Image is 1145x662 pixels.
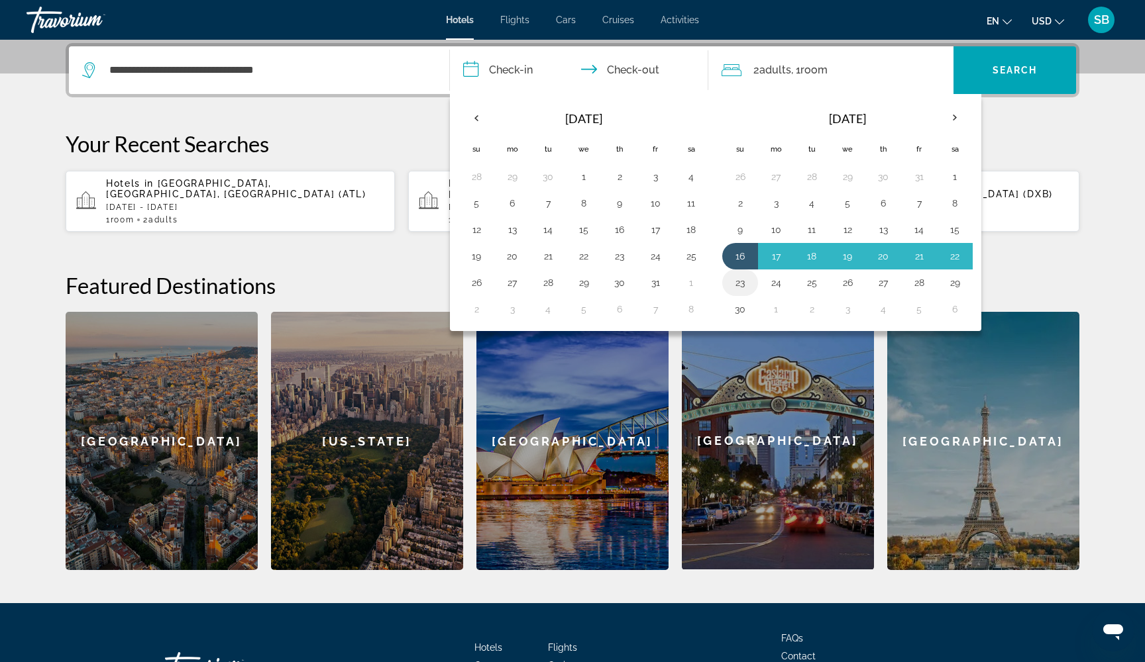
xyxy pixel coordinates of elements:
[781,651,816,661] a: Contact
[66,272,1079,299] h2: Featured Destinations
[987,11,1012,30] button: Change language
[682,312,874,569] div: [GEOGRAPHIC_DATA]
[1032,11,1064,30] button: Change currency
[645,194,666,213] button: Day 10
[765,167,787,186] button: Day 27
[645,220,666,239] button: Day 17
[837,247,858,265] button: Day 19
[106,203,384,212] p: [DATE] - [DATE]
[759,64,791,76] span: Adults
[908,300,930,318] button: Day 5
[548,642,577,653] span: Flights
[801,247,822,265] button: Day 18
[661,15,699,25] a: Activities
[730,167,751,186] button: Day 26
[537,247,559,265] button: Day 21
[609,247,630,265] button: Day 23
[730,194,751,213] button: Day 2
[459,103,494,133] button: Previous month
[573,273,594,292] button: Day 29
[873,194,894,213] button: Day 6
[708,46,954,94] button: Travelers: 2 adults, 0 children
[645,273,666,292] button: Day 31
[556,15,576,25] a: Cars
[765,194,787,213] button: Day 3
[944,194,965,213] button: Day 8
[993,65,1038,75] span: Search
[573,194,594,213] button: Day 8
[106,178,366,199] span: [GEOGRAPHIC_DATA], [GEOGRAPHIC_DATA], [GEOGRAPHIC_DATA] (ATL)
[681,273,702,292] button: Day 1
[537,167,559,186] button: Day 30
[730,273,751,292] button: Day 23
[800,64,828,76] span: Room
[537,273,559,292] button: Day 28
[500,15,529,25] a: Flights
[681,194,702,213] button: Day 11
[837,220,858,239] button: Day 12
[609,273,630,292] button: Day 30
[908,167,930,186] button: Day 31
[801,273,822,292] button: Day 25
[474,642,502,653] a: Hotels
[502,194,523,213] button: Day 6
[645,247,666,265] button: Day 24
[573,247,594,265] button: Day 22
[476,312,669,570] div: [GEOGRAPHIC_DATA]
[537,194,559,213] button: Day 7
[873,300,894,318] button: Day 4
[681,220,702,239] button: Day 18
[873,273,894,292] button: Day 27
[111,215,135,224] span: Room
[1032,16,1052,26] span: USD
[801,167,822,186] button: Day 28
[449,215,476,224] span: 1
[873,167,894,186] button: Day 30
[681,300,702,318] button: Day 8
[908,194,930,213] button: Day 7
[1084,6,1118,34] button: User Menu
[645,300,666,318] button: Day 7
[148,215,178,224] span: Adults
[494,103,673,134] th: [DATE]
[987,16,999,26] span: en
[609,167,630,186] button: Day 2
[758,103,937,134] th: [DATE]
[502,247,523,265] button: Day 20
[466,273,487,292] button: Day 26
[1094,13,1109,26] span: SB
[609,300,630,318] button: Day 6
[681,247,702,265] button: Day 25
[66,312,258,570] a: [GEOGRAPHIC_DATA]
[887,312,1079,570] a: [GEOGRAPHIC_DATA]
[450,46,708,94] button: Check in and out dates
[573,300,594,318] button: Day 5
[502,300,523,318] button: Day 3
[602,15,634,25] a: Cruises
[609,220,630,239] button: Day 16
[801,220,822,239] button: Day 11
[944,167,965,186] button: Day 1
[837,273,858,292] button: Day 26
[781,633,803,643] a: FAQs
[837,300,858,318] button: Day 3
[837,167,858,186] button: Day 29
[791,61,828,79] span: , 1
[446,15,474,25] a: Hotels
[537,300,559,318] button: Day 4
[271,312,463,570] a: [US_STATE]
[69,46,1076,94] div: Search widget
[502,273,523,292] button: Day 27
[27,3,159,37] a: Travorium
[873,220,894,239] button: Day 13
[502,167,523,186] button: Day 29
[106,215,134,224] span: 1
